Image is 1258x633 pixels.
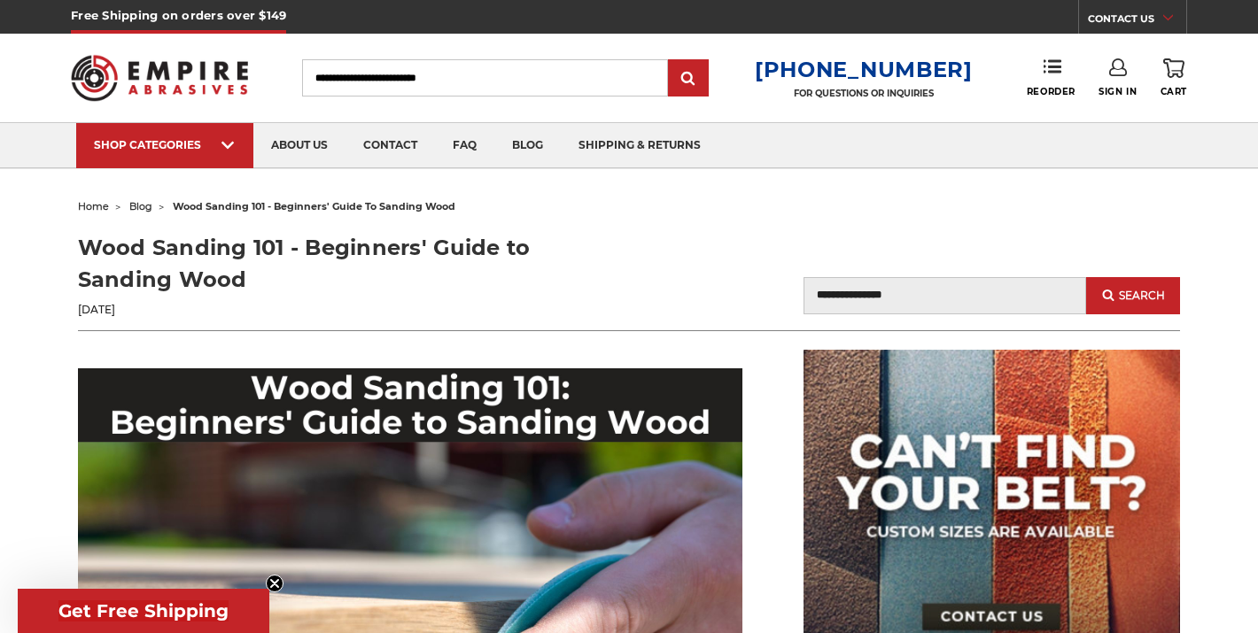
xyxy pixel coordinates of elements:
a: home [78,200,109,212]
p: [DATE] [78,302,629,318]
a: blog [129,200,152,212]
div: Get Free ShippingClose teaser [18,589,269,633]
a: blog [494,123,561,168]
p: FOR QUESTIONS OR INQUIRIES [755,88,973,99]
a: [PHONE_NUMBER] [755,57,973,82]
span: Search [1119,289,1165,302]
h1: Wood Sanding 101 - Beginners' Guide to Sanding Wood [78,232,629,296]
a: shipping & returns [561,123,718,168]
input: Submit [671,61,706,96]
span: Reorder [1027,86,1076,97]
a: Reorder [1027,58,1076,96]
img: Empire Abrasives [71,43,248,112]
div: SHOP CATEGORIES [94,138,236,151]
a: Cart [1161,58,1187,97]
a: faq [435,123,494,168]
span: Sign In [1099,86,1137,97]
button: Search [1086,277,1180,314]
a: CONTACT US [1088,9,1186,34]
span: Get Free Shipping [58,600,229,621]
span: Cart [1161,86,1187,97]
span: wood sanding 101 - beginners' guide to sanding wood [173,200,455,212]
a: about us [253,123,346,168]
a: contact [346,123,435,168]
button: Close teaser [266,575,283,592]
